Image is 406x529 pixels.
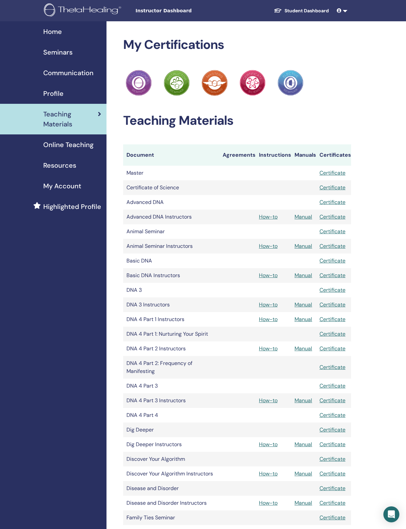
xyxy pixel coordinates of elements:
a: How-to [259,213,278,220]
img: logo.png [44,3,123,18]
td: DNA 3 Instructors [123,297,219,312]
a: Manual [295,272,312,279]
td: Master [123,166,219,180]
a: Certificate [319,485,345,492]
span: Online Teaching [43,140,94,150]
a: Manual [295,213,312,220]
div: Open Intercom Messenger [383,506,399,522]
th: Instructions [256,144,291,166]
span: Highlighted Profile [43,202,101,212]
span: Home [43,27,62,37]
td: DNA 3 [123,283,219,297]
h2: My Certifications [123,37,351,53]
th: Agreements [219,144,256,166]
td: Dig Deeper Instructors [123,437,219,452]
img: Practitioner [126,70,152,96]
a: Certificate [319,441,345,448]
td: DNA 4 Part 3 Instructors [123,393,219,408]
span: Communication [43,68,94,78]
th: Document [123,144,219,166]
a: Certificate [319,199,345,206]
a: Certificate [319,345,345,352]
a: Certificate [319,330,345,337]
td: Discover Your Algorithm Instructors [123,466,219,481]
img: Practitioner [164,70,190,96]
a: How-to [259,470,278,477]
img: Practitioner [278,70,304,96]
a: Certificate [319,257,345,264]
a: Certificate [319,169,345,176]
td: Animal Seminar [123,224,219,239]
td: DNA 4 Part 1: Nurturing Your Spirit [123,327,219,341]
a: Manual [295,470,312,477]
a: Manual [295,316,312,323]
a: How-to [259,345,278,352]
td: Advanced DNA [123,195,219,210]
a: Manual [295,345,312,352]
span: Seminars [43,47,73,57]
a: How-to [259,499,278,506]
a: Certificate [319,426,345,433]
img: Practitioner [240,70,266,96]
a: Certificate [319,455,345,462]
td: DNA 4 Part 2: Frequency of Manifesting [123,356,219,379]
a: Certificate [319,228,345,235]
span: Profile [43,88,64,98]
a: Certificate [319,499,345,506]
td: DNA 4 Part 3 [123,379,219,393]
td: Family Ties Seminar [123,510,219,525]
td: DNA 4 Part 4 [123,408,219,423]
a: How-to [259,272,278,279]
td: DNA 4 Part 1 Instructors [123,312,219,327]
a: Manual [295,499,312,506]
a: How-to [259,301,278,308]
td: DNA 4 Part 2 Instructors [123,341,219,356]
td: Discover Your Algorithm [123,452,219,466]
a: How-to [259,243,278,250]
a: Certificate [319,272,345,279]
a: Student Dashboard [269,5,334,17]
a: Certificate [319,382,345,389]
a: Certificate [319,514,345,521]
a: Certificate [319,184,345,191]
a: Certificate [319,243,345,250]
td: Disease and Disorder [123,481,219,496]
a: Certificate [319,412,345,419]
td: Advanced DNA Instructors [123,210,219,224]
a: Certificate [319,470,345,477]
th: Certificates [316,144,351,166]
td: Basic DNA [123,254,219,268]
a: Certificate [319,213,345,220]
a: How-to [259,397,278,404]
td: Dig Deeper [123,423,219,437]
a: Certificate [319,301,345,308]
a: How-to [259,316,278,323]
a: Manual [295,441,312,448]
a: Certificate [319,316,345,323]
th: Manuals [291,144,316,166]
td: Certificate of Science [123,180,219,195]
a: How-to [259,441,278,448]
img: Practitioner [202,70,228,96]
span: Resources [43,160,76,170]
span: My Account [43,181,81,191]
td: Basic DNA Instructors [123,268,219,283]
td: Animal Seminar Instructors [123,239,219,254]
img: graduation-cap-white.svg [274,8,282,13]
a: Manual [295,243,312,250]
span: Teaching Materials [43,109,98,129]
h2: Teaching Materials [123,113,351,128]
span: Instructor Dashboard [135,7,235,14]
a: Manual [295,397,312,404]
a: Certificate [319,286,345,293]
a: Manual [295,301,312,308]
a: Certificate [319,364,345,371]
a: Certificate [319,397,345,404]
td: Disease and Disorder Instructors [123,496,219,510]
